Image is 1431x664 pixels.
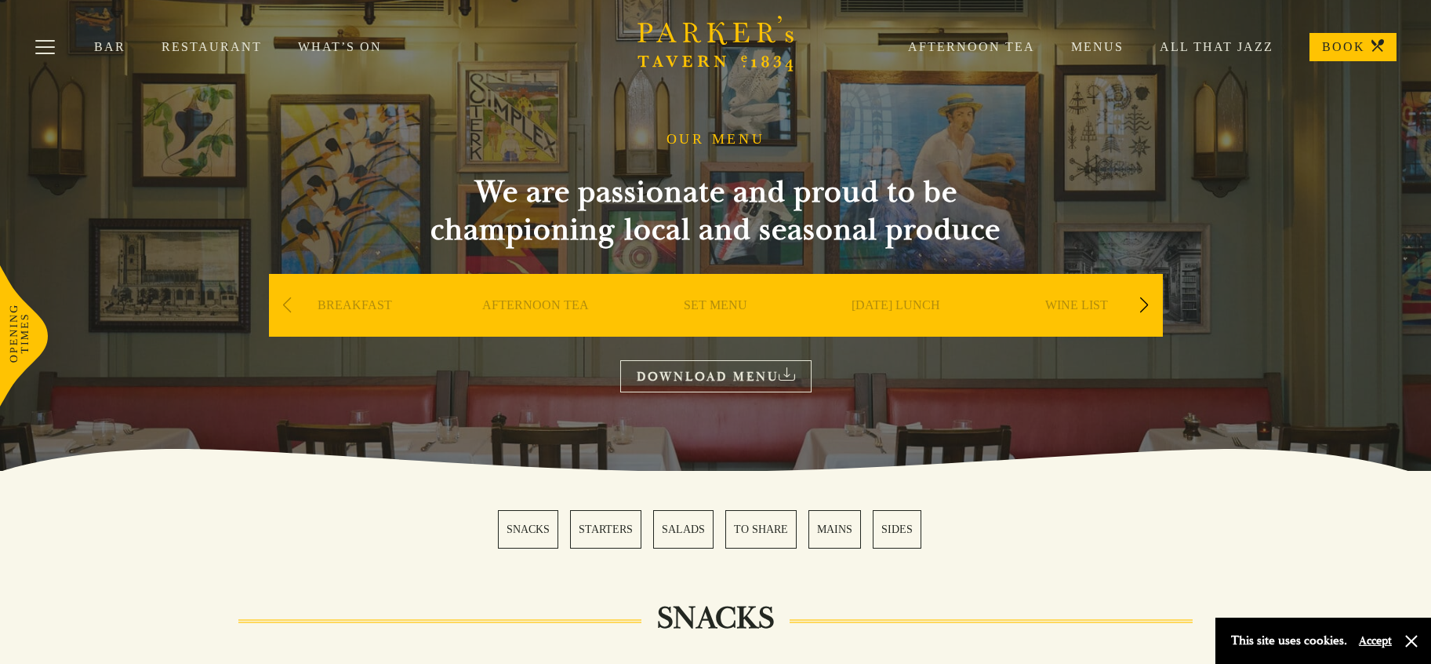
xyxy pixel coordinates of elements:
h2: SNACKS [641,600,790,637]
div: 5 / 9 [990,274,1163,384]
a: 2 / 6 [570,510,641,549]
a: 6 / 6 [873,510,921,549]
a: BREAKFAST [318,297,392,360]
h2: We are passionate and proud to be championing local and seasonal produce [402,173,1030,249]
p: This site uses cookies. [1231,629,1347,652]
div: 1 / 9 [269,274,441,384]
a: 4 / 6 [725,510,797,549]
a: [DATE] LUNCH [852,297,940,360]
button: Close and accept [1404,633,1419,649]
a: DOWNLOAD MENU [620,360,812,392]
button: Accept [1359,633,1392,648]
a: 5 / 6 [808,510,861,549]
h1: OUR MENU [666,131,765,148]
a: 1 / 6 [498,510,558,549]
a: AFTERNOON TEA [482,297,589,360]
div: Next slide [1134,288,1155,323]
div: 3 / 9 [630,274,802,384]
div: 2 / 9 [449,274,622,384]
a: SET MENU [684,297,747,360]
a: WINE LIST [1045,297,1108,360]
a: 3 / 6 [653,510,714,549]
div: Previous slide [277,288,298,323]
div: 4 / 9 [810,274,982,384]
